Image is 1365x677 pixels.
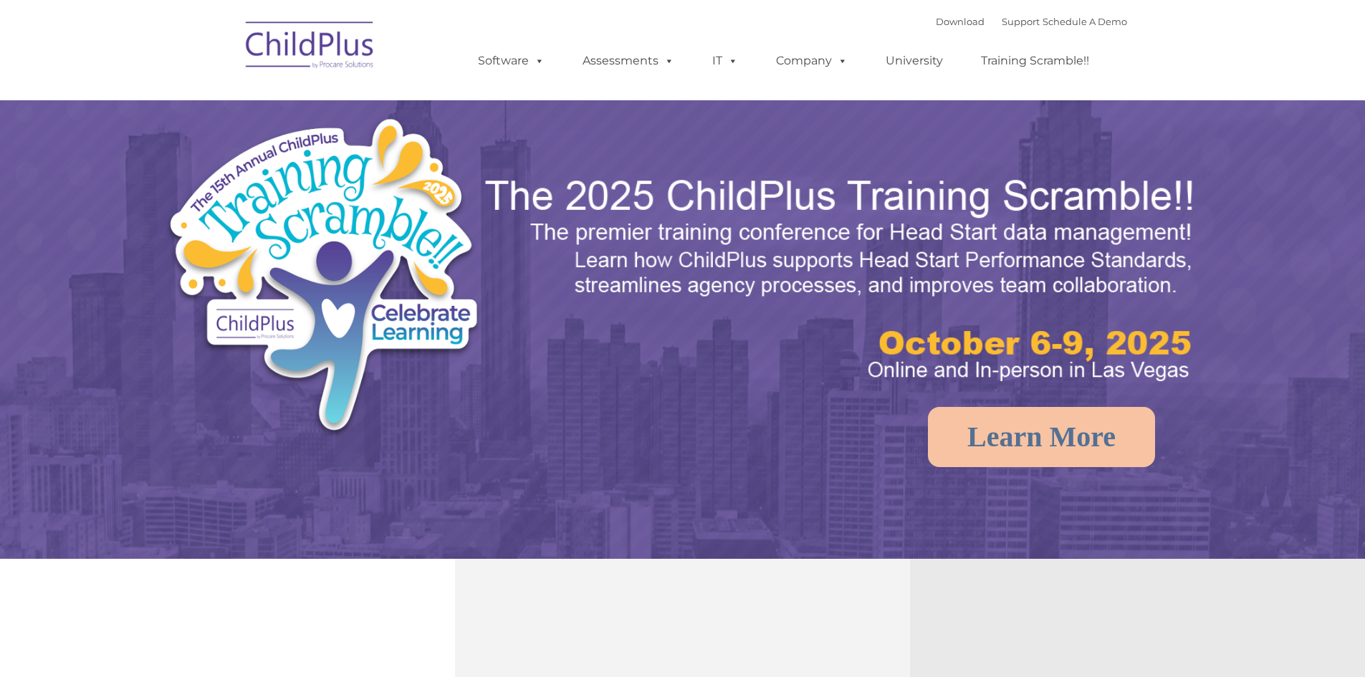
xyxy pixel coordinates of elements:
[967,47,1103,75] a: Training Scramble!!
[698,47,752,75] a: IT
[928,407,1155,467] a: Learn More
[1043,16,1127,27] a: Schedule A Demo
[568,47,689,75] a: Assessments
[936,16,985,27] a: Download
[1002,16,1040,27] a: Support
[936,16,1127,27] font: |
[871,47,957,75] a: University
[762,47,862,75] a: Company
[464,47,559,75] a: Software
[239,11,382,83] img: ChildPlus by Procare Solutions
